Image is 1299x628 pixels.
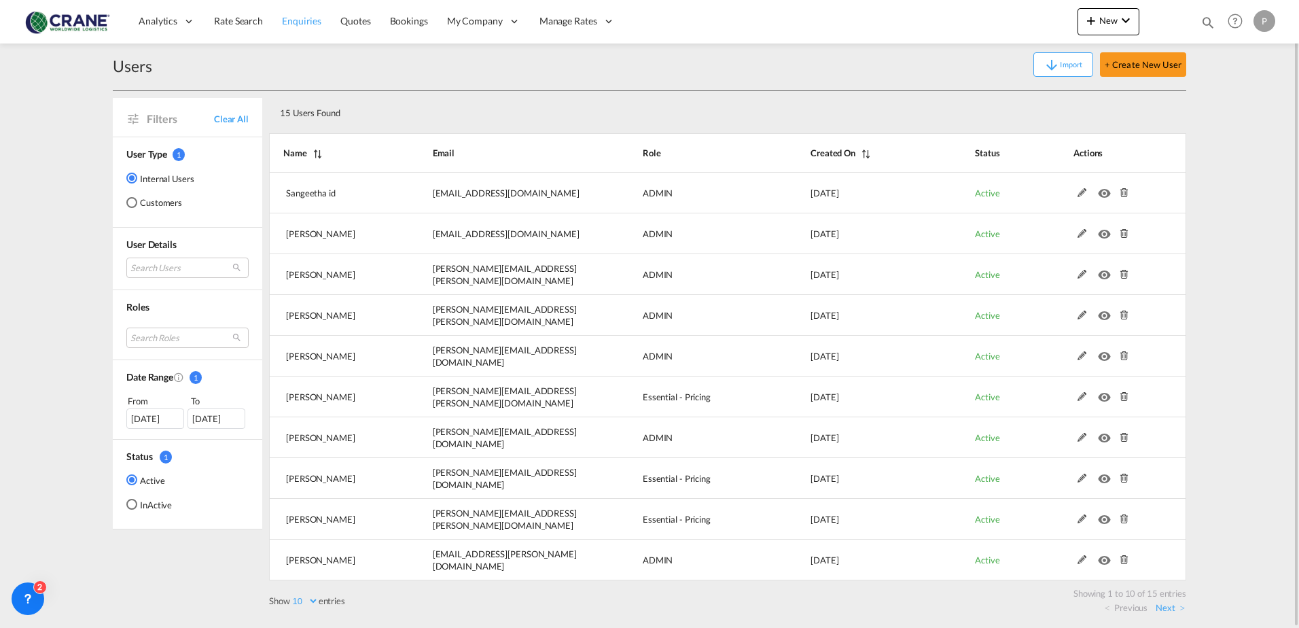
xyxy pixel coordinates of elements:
[643,269,673,280] span: ADMIN
[811,310,838,321] span: [DATE]
[269,377,399,417] td: Luigi Forte
[609,540,777,580] td: ADMIN
[126,171,194,185] md-radio-button: Internal Users
[447,14,503,28] span: My Company
[643,188,673,198] span: ADMIN
[126,451,152,462] span: Status
[269,295,399,336] td: Raquel Jimenez
[1098,307,1116,317] md-icon: icon-eye
[433,508,577,531] span: [PERSON_NAME][EMAIL_ADDRESS][PERSON_NAME][DOMAIN_NAME]
[340,15,370,27] span: Quotes
[609,377,777,417] td: Essential - Pricing
[433,304,577,327] span: [PERSON_NAME][EMAIL_ADDRESS][PERSON_NAME][DOMAIN_NAME]
[643,228,673,239] span: ADMIN
[433,467,577,490] span: [PERSON_NAME][EMAIL_ADDRESS][DOMAIN_NAME]
[1098,185,1116,194] md-icon: icon-eye
[269,458,399,499] td: Massimiliano Ciucci
[1083,12,1099,29] md-icon: icon-plus 400-fg
[390,15,428,27] span: Bookings
[399,540,609,580] td: giorgia.rutigliano@craneww.com
[269,213,399,254] td: Sangeetha R
[126,394,249,428] span: From To [DATE][DATE]
[286,555,355,565] span: [PERSON_NAME]
[269,417,399,458] td: Paolo Camalich
[609,336,777,377] td: ADMIN
[1253,10,1275,32] div: P
[290,595,319,607] select: Showentries
[539,14,597,28] span: Manage Rates
[190,371,202,384] span: 1
[1098,511,1116,521] md-icon: icon-eye
[1098,430,1116,439] md-icon: icon-eye
[811,188,838,198] span: [DATE]
[975,188,999,198] span: Active
[126,239,177,250] span: User Details
[1200,15,1215,30] md-icon: icon-magnify
[282,15,321,27] span: Enquiries
[811,351,838,362] span: [DATE]
[777,295,941,336] td: 2025-04-16
[269,336,399,377] td: Tamizh Selvi
[609,295,777,336] td: ADMIN
[609,458,777,499] td: Essential - Pricing
[811,432,838,443] span: [DATE]
[269,173,399,213] td: Sangeetha id
[286,188,336,198] span: Sangeetha id
[1033,52,1093,77] button: icon-arrow-downImport
[1098,226,1116,235] md-icon: icon-eye
[399,133,609,173] th: Email
[1098,470,1116,480] md-icon: icon-eye
[113,55,152,77] div: Users
[1078,8,1139,35] button: icon-plus 400-fgNewicon-chevron-down
[1098,389,1116,398] md-icon: icon-eye
[975,351,999,362] span: Active
[811,473,838,484] span: [DATE]
[609,133,777,173] th: Role
[1156,601,1185,614] a: Next
[399,499,609,540] td: marica.ghion@craneww.com
[126,498,172,511] md-radio-button: InActive
[139,14,177,28] span: Analytics
[126,301,149,313] span: Roles
[399,336,609,377] td: tamizhselvi@freightify.com
[286,514,355,525] span: [PERSON_NAME]
[126,408,184,429] div: [DATE]
[173,148,185,161] span: 1
[276,580,1186,599] div: Showing 1 to 10 of 15 entries
[286,269,355,280] span: [PERSON_NAME]
[126,148,167,160] span: User Type
[433,426,577,449] span: [PERSON_NAME][EMAIL_ADDRESS][DOMAIN_NAME]
[286,391,355,402] span: [PERSON_NAME]
[811,514,838,525] span: [DATE]
[811,391,838,402] span: [DATE]
[609,254,777,295] td: ADMIN
[286,351,355,362] span: [PERSON_NAME]
[777,254,941,295] td: 2025-05-15
[433,385,577,408] span: [PERSON_NAME][EMAIL_ADDRESS][PERSON_NAME][DOMAIN_NAME]
[173,372,184,383] md-icon: Created On
[399,377,609,417] td: luigi.forte@craneww.com
[777,336,941,377] td: 2025-03-04
[643,310,673,321] span: ADMIN
[399,213,609,254] td: sangeetha@freightify.com
[1100,52,1186,77] button: + Create New User
[20,6,112,37] img: 374de710c13411efa3da03fd754f1635.jpg
[609,173,777,213] td: ADMIN
[399,295,609,336] td: raquel.jimenez@freightify.com
[777,133,941,173] th: Created On
[1224,10,1247,33] span: Help
[777,377,941,417] td: 2025-02-22
[433,263,577,286] span: [PERSON_NAME][EMAIL_ADDRESS][PERSON_NAME][DOMAIN_NAME]
[269,595,345,607] label: Show entries
[643,555,673,565] span: ADMIN
[433,548,577,572] span: [EMAIL_ADDRESS][PERSON_NAME][DOMAIN_NAME]
[399,173,609,213] td: sangeetha.r@freightify.com
[1224,10,1253,34] div: Help
[126,394,186,408] div: From
[269,254,399,295] td: Saranya K
[286,432,355,443] span: [PERSON_NAME]
[609,213,777,254] td: ADMIN
[269,499,399,540] td: Marica Ghion
[777,499,941,540] td: 2025-02-22
[811,555,838,565] span: [DATE]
